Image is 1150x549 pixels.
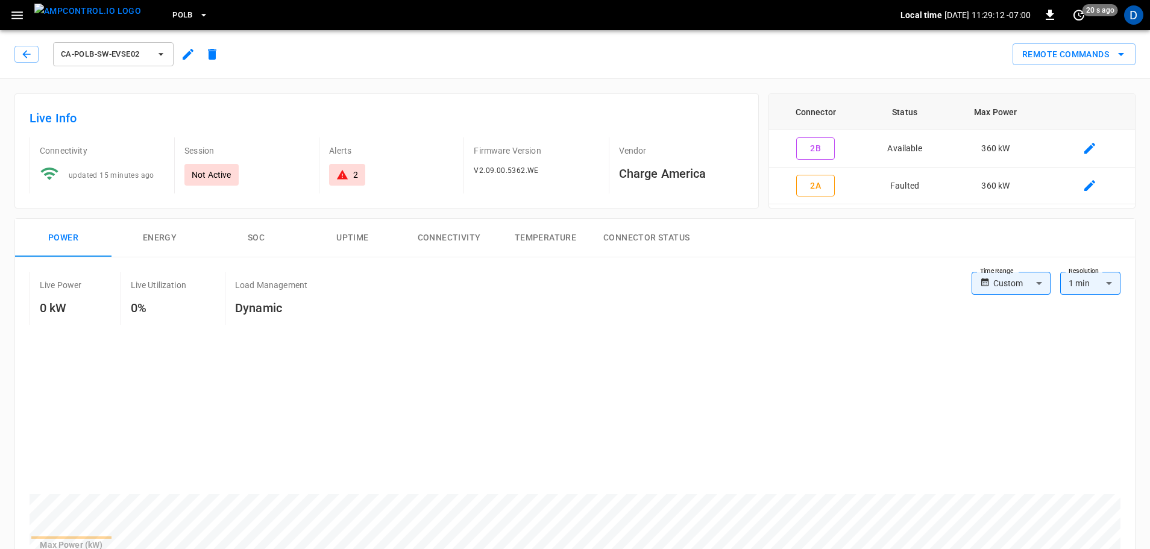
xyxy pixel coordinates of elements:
[947,94,1045,130] th: Max Power
[61,48,150,61] span: ca-polb-sw-evse02
[796,175,835,197] button: 2A
[1013,43,1136,66] div: remote commands options
[208,219,304,257] button: SOC
[168,4,213,27] button: PoLB
[1013,43,1136,66] button: Remote Commands
[34,4,141,19] img: ampcontrol.io logo
[112,219,208,257] button: Energy
[192,169,231,181] p: Not Active
[474,145,599,157] p: Firmware Version
[40,298,82,318] h6: 0 kW
[947,168,1045,205] td: 360 kW
[769,94,1135,204] table: connector table
[619,145,744,157] p: Vendor
[1069,266,1099,276] label: Resolution
[184,145,309,157] p: Session
[401,219,497,257] button: Connectivity
[40,279,82,291] p: Live Power
[353,169,358,181] div: 2
[235,298,307,318] h6: Dynamic
[619,164,744,183] h6: Charge America
[172,8,193,22] span: PoLB
[131,298,186,318] h6: 0%
[15,219,112,257] button: Power
[862,130,947,168] td: Available
[304,219,401,257] button: Uptime
[497,219,594,257] button: Temperature
[993,272,1051,295] div: Custom
[769,94,862,130] th: Connector
[30,108,744,128] h6: Live Info
[862,94,947,130] th: Status
[980,266,1014,276] label: Time Range
[1060,272,1120,295] div: 1 min
[862,168,947,205] td: Faulted
[474,166,538,175] span: V2.09.00.5362.WE
[1124,5,1143,25] div: profile-icon
[53,42,174,66] button: ca-polb-sw-evse02
[900,9,942,21] p: Local time
[947,130,1045,168] td: 360 kW
[235,279,307,291] p: Load Management
[1069,5,1089,25] button: set refresh interval
[131,279,186,291] p: Live Utilization
[69,171,154,180] span: updated 15 minutes ago
[796,137,835,160] button: 2B
[329,145,454,157] p: Alerts
[1082,4,1118,16] span: 20 s ago
[594,219,699,257] button: Connector Status
[40,145,165,157] p: Connectivity
[944,9,1031,21] p: [DATE] 11:29:12 -07:00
